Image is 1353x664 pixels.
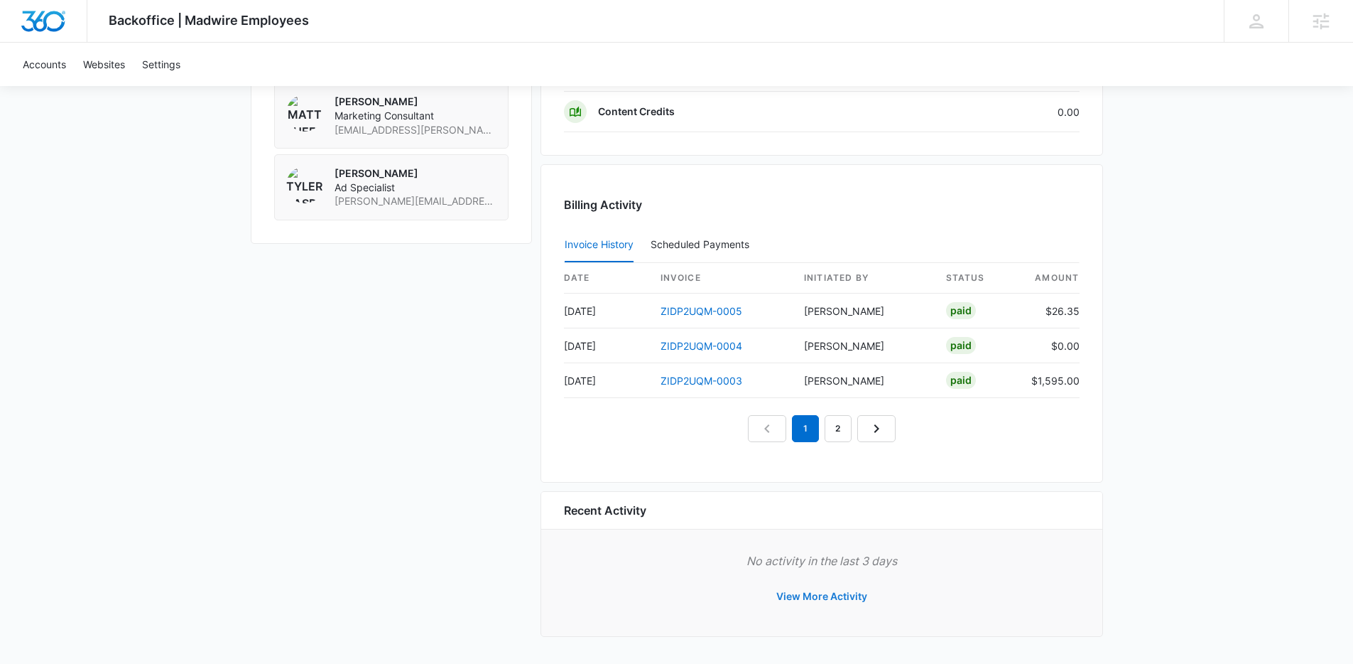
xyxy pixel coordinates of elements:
[792,415,819,442] em: 1
[929,92,1080,132] td: 0.00
[157,84,239,93] div: Keywords by Traffic
[793,363,935,398] td: [PERSON_NAME]
[23,37,34,48] img: website_grey.svg
[564,552,1080,569] p: No activity in the last 3 days
[335,194,496,208] span: [PERSON_NAME][EMAIL_ADDRESS][PERSON_NAME][DOMAIN_NAME]
[793,328,935,363] td: [PERSON_NAME]
[564,263,649,294] th: date
[286,95,323,132] img: Matt Sheffer
[14,43,75,86] a: Accounts
[651,240,755,250] div: Scheduled Payments
[649,263,793,294] th: invoice
[825,415,852,442] a: Page 2
[335,109,496,123] span: Marketing Consultant
[335,166,496,181] p: [PERSON_NAME]
[1020,328,1080,363] td: $0.00
[946,302,976,319] div: Paid
[75,43,134,86] a: Websites
[286,166,323,203] img: Tyler Rasdon
[564,502,646,519] h6: Recent Activity
[335,181,496,195] span: Ad Specialist
[141,82,153,94] img: tab_keywords_by_traffic_grey.svg
[762,579,881,614] button: View More Activity
[946,372,976,389] div: Paid
[1020,263,1080,294] th: amount
[793,294,935,328] td: [PERSON_NAME]
[793,263,935,294] th: Initiated By
[109,13,309,28] span: Backoffice | Madwire Employees
[564,363,649,398] td: [DATE]
[1020,363,1080,398] td: $1,595.00
[564,196,1080,213] h3: Billing Activity
[23,23,34,34] img: logo_orange.svg
[946,337,976,354] div: Paid
[335,95,496,109] p: [PERSON_NAME]
[564,328,649,363] td: [DATE]
[661,375,742,387] a: ZIDP2UQM-0003
[935,263,1020,294] th: status
[857,415,896,442] a: Next Page
[565,228,634,262] button: Invoice History
[40,23,70,34] div: v 4.0.25
[335,123,496,137] span: [EMAIL_ADDRESS][PERSON_NAME][DOMAIN_NAME]
[54,84,127,93] div: Domain Overview
[37,37,156,48] div: Domain: [DOMAIN_NAME]
[661,340,742,352] a: ZIDP2UQM-0004
[598,105,675,119] p: Content Credits
[134,43,189,86] a: Settings
[748,415,896,442] nav: Pagination
[1020,294,1080,328] td: $26.35
[564,294,649,328] td: [DATE]
[38,82,50,94] img: tab_domain_overview_orange.svg
[661,305,742,317] a: ZIDP2UQM-0005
